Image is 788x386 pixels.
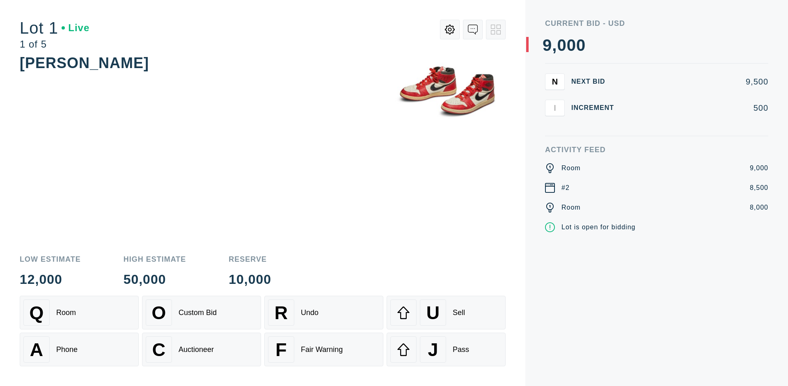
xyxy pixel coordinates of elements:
span: A [30,339,43,360]
div: 8,500 [750,183,768,193]
span: I [554,103,556,112]
button: USell [387,296,506,329]
div: 12,000 [20,273,81,286]
div: Custom Bid [179,308,217,317]
div: Lot 1 [20,20,89,36]
div: 9,000 [750,163,768,173]
div: [PERSON_NAME] [20,55,149,71]
div: 10,000 [229,273,271,286]
div: Phone [56,345,78,354]
button: RUndo [264,296,383,329]
div: Room [56,308,76,317]
div: High Estimate [124,256,186,263]
div: 9 [543,37,552,53]
div: Undo [301,308,318,317]
div: Sell [453,308,465,317]
div: Low Estimate [20,256,81,263]
div: Room [561,163,581,173]
div: #2 [561,183,570,193]
div: 0 [576,37,586,53]
button: QRoom [20,296,139,329]
span: O [152,302,166,323]
button: I [545,100,565,116]
div: Current Bid - USD [545,20,768,27]
div: , [552,37,557,201]
div: Reserve [229,256,271,263]
span: C [152,339,165,360]
button: OCustom Bid [142,296,261,329]
span: Q [30,302,44,323]
span: F [275,339,286,360]
button: N [545,73,565,90]
div: 0 [567,37,576,53]
div: Lot is open for bidding [561,222,635,232]
span: R [275,302,288,323]
button: APhone [20,333,139,366]
div: 1 of 5 [20,39,89,49]
button: FFair Warning [264,333,383,366]
div: Pass [453,345,469,354]
span: U [426,302,440,323]
div: Next Bid [571,78,621,85]
div: Live [62,23,89,33]
div: 500 [627,104,768,112]
div: Increment [571,105,621,111]
button: JPass [387,333,506,366]
div: 9,500 [627,78,768,86]
div: Room [561,203,581,212]
div: Fair Warning [301,345,343,354]
div: 50,000 [124,273,186,286]
span: N [552,77,558,86]
span: J [428,339,438,360]
div: 8,000 [750,203,768,212]
div: Auctioneer [179,345,214,354]
button: CAuctioneer [142,333,261,366]
div: 0 [557,37,566,53]
div: Activity Feed [545,146,768,153]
